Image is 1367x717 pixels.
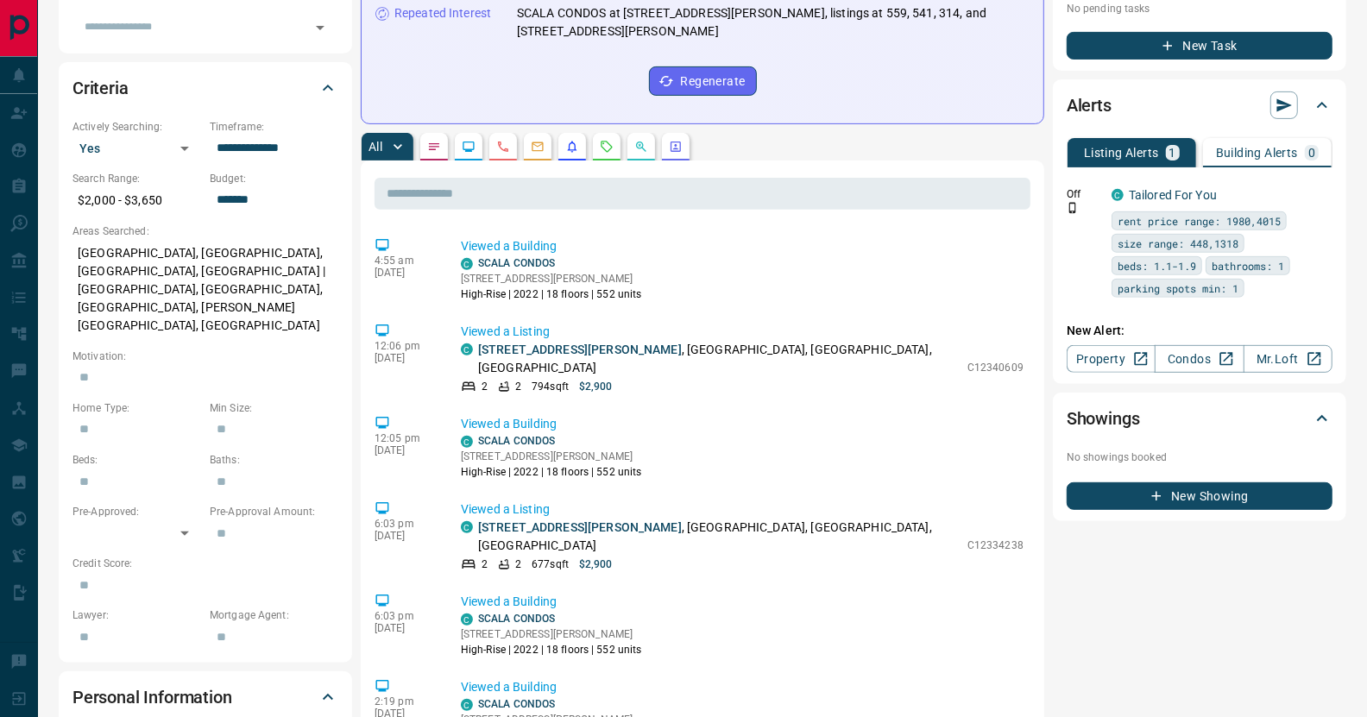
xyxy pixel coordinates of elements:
[1067,85,1332,126] div: Alerts
[72,683,232,711] h2: Personal Information
[1067,398,1332,439] div: Showings
[496,140,510,154] svg: Calls
[478,435,555,447] a: SCALA CONDOS
[210,452,338,468] p: Baths:
[1244,345,1332,373] a: Mr.Loft
[461,678,1024,696] p: Viewed a Building
[1067,405,1140,432] h2: Showings
[967,538,1024,553] p: C12334238
[461,699,473,711] div: condos.ca
[72,400,201,416] p: Home Type:
[1067,91,1112,119] h2: Alerts
[375,518,435,530] p: 6:03 pm
[1118,257,1196,274] span: beds: 1.1-1.9
[394,4,491,22] p: Repeated Interest
[482,379,488,394] p: 2
[478,343,682,356] a: [STREET_ADDRESS][PERSON_NAME]
[72,239,338,340] p: [GEOGRAPHIC_DATA], [GEOGRAPHIC_DATA], [GEOGRAPHIC_DATA], [GEOGRAPHIC_DATA] | [GEOGRAPHIC_DATA], [...
[478,257,555,269] a: SCALA CONDOS
[308,16,332,40] button: Open
[649,66,757,96] button: Regenerate
[375,622,435,634] p: [DATE]
[72,171,201,186] p: Search Range:
[532,557,569,572] p: 677 sqft
[461,500,1024,519] p: Viewed a Listing
[967,360,1024,375] p: C12340609
[427,140,441,154] svg: Notes
[210,400,338,416] p: Min Size:
[72,186,201,215] p: $2,000 - $3,650
[72,67,338,109] div: Criteria
[462,140,476,154] svg: Lead Browsing Activity
[531,140,545,154] svg: Emails
[461,642,642,657] p: High-Rise | 2022 | 18 floors | 552 units
[1118,280,1238,297] span: parking spots min: 1
[600,140,614,154] svg: Requests
[1067,186,1101,202] p: Off
[461,258,473,270] div: condos.ca
[210,119,338,135] p: Timeframe:
[375,340,435,352] p: 12:06 pm
[210,607,338,623] p: Mortgage Agent:
[1067,322,1332,340] p: New Alert:
[72,349,338,364] p: Motivation:
[375,432,435,444] p: 12:05 pm
[72,556,338,571] p: Credit Score:
[72,504,201,519] p: Pre-Approved:
[579,557,613,572] p: $2,900
[1308,147,1315,159] p: 0
[72,223,338,239] p: Areas Searched:
[461,593,1024,611] p: Viewed a Building
[669,140,683,154] svg: Agent Actions
[1067,450,1332,465] p: No showings booked
[72,452,201,468] p: Beds:
[72,135,201,162] div: Yes
[478,698,555,710] a: SCALA CONDOS
[461,436,473,448] div: condos.ca
[478,520,682,534] a: [STREET_ADDRESS][PERSON_NAME]
[1169,147,1176,159] p: 1
[461,323,1024,341] p: Viewed a Listing
[478,341,959,377] p: , [GEOGRAPHIC_DATA], [GEOGRAPHIC_DATA], [GEOGRAPHIC_DATA]
[461,464,642,480] p: High-Rise | 2022 | 18 floors | 552 units
[1112,189,1124,201] div: condos.ca
[461,449,642,464] p: [STREET_ADDRESS][PERSON_NAME]
[461,521,473,533] div: condos.ca
[1155,345,1244,373] a: Condos
[375,610,435,622] p: 6:03 pm
[1118,235,1238,252] span: size range: 448,1318
[565,140,579,154] svg: Listing Alerts
[210,171,338,186] p: Budget:
[1129,188,1217,202] a: Tailored For You
[461,237,1024,255] p: Viewed a Building
[72,74,129,102] h2: Criteria
[517,4,1030,41] p: SCALA CONDOS at [STREET_ADDRESS][PERSON_NAME], listings at 559, 541, 314, and [STREET_ADDRESS][PE...
[1212,257,1284,274] span: bathrooms: 1
[478,519,959,555] p: , [GEOGRAPHIC_DATA], [GEOGRAPHIC_DATA], [GEOGRAPHIC_DATA]
[532,379,569,394] p: 794 sqft
[1067,32,1332,60] button: New Task
[1084,147,1159,159] p: Listing Alerts
[461,613,473,626] div: condos.ca
[72,607,201,623] p: Lawyer:
[461,415,1024,433] p: Viewed a Building
[375,530,435,542] p: [DATE]
[461,626,642,642] p: [STREET_ADDRESS][PERSON_NAME]
[515,557,521,572] p: 2
[375,267,435,279] p: [DATE]
[369,141,382,153] p: All
[461,343,473,355] div: condos.ca
[1067,482,1332,510] button: New Showing
[482,557,488,572] p: 2
[375,695,435,708] p: 2:19 pm
[375,444,435,456] p: [DATE]
[515,379,521,394] p: 2
[210,504,338,519] p: Pre-Approval Amount:
[461,271,642,286] p: [STREET_ADDRESS][PERSON_NAME]
[1118,212,1281,230] span: rent price range: 1980,4015
[72,119,201,135] p: Actively Searching:
[461,286,642,302] p: High-Rise | 2022 | 18 floors | 552 units
[1067,345,1156,373] a: Property
[1067,202,1079,214] svg: Push Notification Only
[375,255,435,267] p: 4:55 am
